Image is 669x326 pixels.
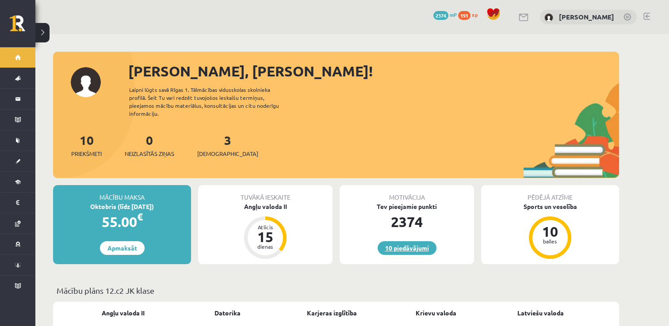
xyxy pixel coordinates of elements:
[125,132,174,158] a: 0Neizlasītās ziņas
[214,308,241,318] a: Datorika
[198,185,333,202] div: Tuvākā ieskaite
[10,15,35,38] a: Rīgas 1. Tālmācības vidusskola
[537,224,563,239] div: 10
[340,202,474,211] div: Tev pieejamie punkti
[472,11,478,18] span: xp
[252,244,279,249] div: dienas
[481,202,619,260] a: Sports un veselība 10 balles
[433,11,457,18] a: 2374 mP
[458,11,482,18] a: 191 xp
[198,202,333,211] div: Angļu valoda II
[57,284,615,296] p: Mācību plāns 12.c2 JK klase
[71,149,102,158] span: Priekšmeti
[450,11,457,18] span: mP
[198,202,333,260] a: Angļu valoda II Atlicis 15 dienas
[378,241,436,255] a: 10 piedāvājumi
[125,149,174,158] span: Neizlasītās ziņas
[197,132,258,158] a: 3[DEMOGRAPHIC_DATA]
[340,185,474,202] div: Motivācija
[129,86,294,118] div: Laipni lūgts savā Rīgas 1. Tālmācības vidusskolas skolnieka profilā. Šeit Tu vari redzēt tuvojošo...
[53,185,191,202] div: Mācību maksa
[544,13,553,22] img: Linda Zemīte
[481,202,619,211] div: Sports un veselība
[307,308,357,318] a: Karjeras izglītība
[252,230,279,244] div: 15
[481,185,619,202] div: Pēdējā atzīme
[458,11,470,20] span: 191
[128,61,619,82] div: [PERSON_NAME], [PERSON_NAME]!
[537,239,563,244] div: balles
[71,132,102,158] a: 10Priekšmeti
[100,241,145,255] a: Apmaksāt
[517,308,564,318] a: Latviešu valoda
[137,210,143,223] span: €
[433,11,448,20] span: 2374
[53,211,191,232] div: 55.00
[53,202,191,211] div: Oktobris (līdz [DATE])
[340,211,474,232] div: 2374
[252,224,279,230] div: Atlicis
[416,308,456,318] a: Krievu valoda
[559,12,614,21] a: [PERSON_NAME]
[197,149,258,158] span: [DEMOGRAPHIC_DATA]
[102,308,145,318] a: Angļu valoda II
